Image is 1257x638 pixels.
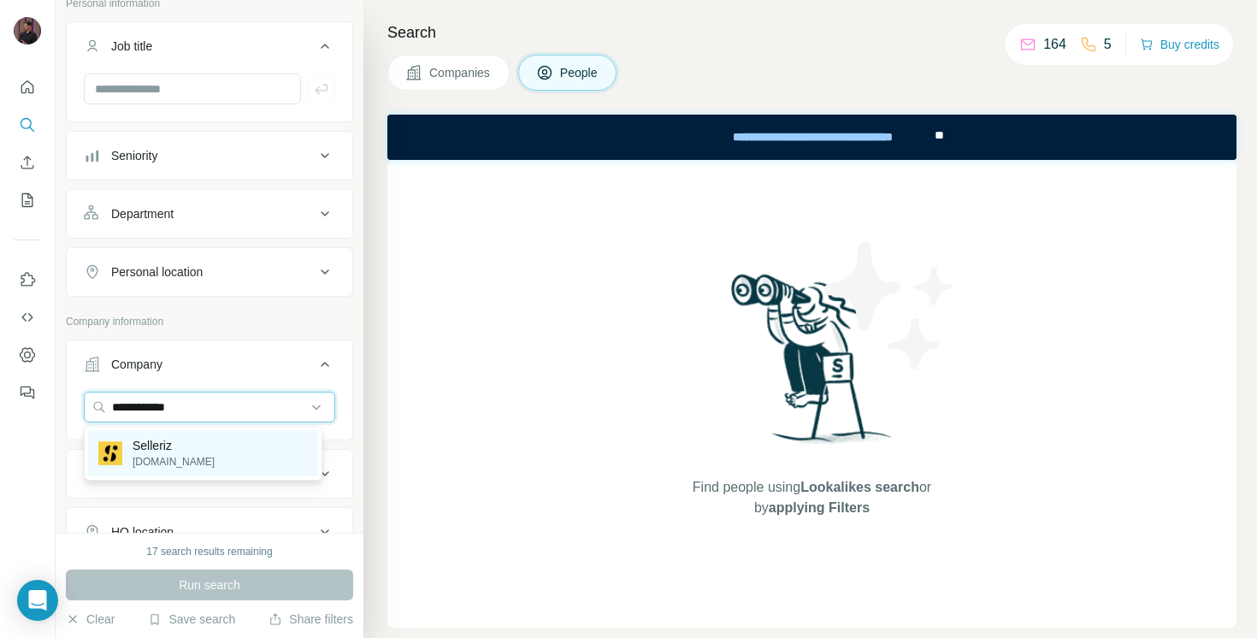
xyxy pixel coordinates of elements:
[14,17,41,44] img: Avatar
[67,511,352,552] button: HQ location
[17,580,58,621] div: Open Intercom Messenger
[111,38,152,55] div: Job title
[146,544,272,559] div: 17 search results remaining
[560,64,599,81] span: People
[723,269,901,460] img: Surfe Illustration - Woman searching with binoculars
[67,344,352,392] button: Company
[67,135,352,176] button: Seniority
[269,611,353,628] button: Share filters
[14,340,41,370] button: Dashboard
[429,64,492,81] span: Companies
[14,377,41,408] button: Feedback
[133,437,215,454] p: Selleriz
[67,251,352,292] button: Personal location
[111,523,174,541] div: HQ location
[769,500,870,515] span: applying Filters
[14,72,41,103] button: Quick start
[67,26,352,74] button: Job title
[14,264,41,295] button: Use Surfe on LinkedIn
[111,356,162,373] div: Company
[800,480,919,494] span: Lookalikes search
[133,454,215,470] p: [DOMAIN_NAME]
[387,115,1236,160] iframe: Banner
[1140,32,1219,56] button: Buy credits
[812,228,966,382] img: Surfe Illustration - Stars
[387,21,1236,44] h4: Search
[675,477,948,518] span: Find people using or by
[67,453,352,494] button: Industry
[66,611,115,628] button: Clear
[111,263,203,281] div: Personal location
[111,205,174,222] div: Department
[14,147,41,178] button: Enrich CSV
[66,314,353,329] p: Company information
[14,302,41,333] button: Use Surfe API
[111,147,157,164] div: Seniority
[1104,34,1112,55] p: 5
[14,109,41,140] button: Search
[148,611,235,628] button: Save search
[98,441,122,465] img: Selleriz
[1043,34,1066,55] p: 164
[14,185,41,216] button: My lists
[67,193,352,234] button: Department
